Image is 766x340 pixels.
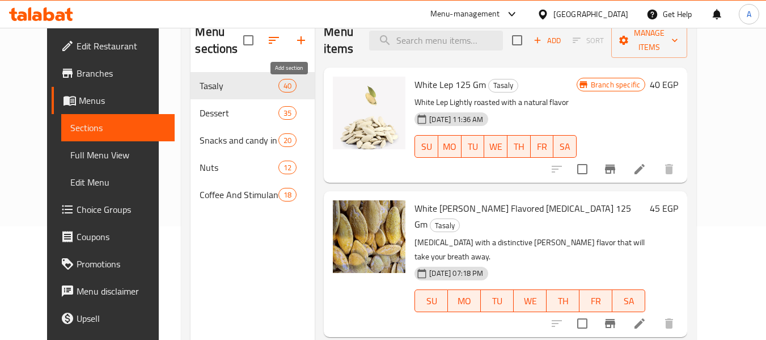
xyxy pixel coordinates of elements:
span: MO [452,293,476,309]
span: TH [551,293,575,309]
span: Select section [505,28,529,52]
a: Coupons [52,223,175,250]
span: Tasaly [200,79,278,93]
span: Branches [77,66,166,80]
h6: 45 EGP [650,200,678,216]
div: Tasaly40 [191,72,315,99]
h2: Menu items [324,23,356,57]
span: SU [420,138,434,155]
span: Menu disclaimer [77,284,166,298]
span: Tasaly [430,219,459,232]
button: FR [531,135,554,158]
span: 20 [279,135,296,146]
button: Manage items [611,23,687,58]
a: Upsell [52,305,175,332]
button: delete [655,310,683,337]
span: TH [512,138,526,155]
button: delete [655,156,683,183]
a: Promotions [52,250,175,278]
a: Branches [52,60,175,87]
span: TU [485,293,509,309]
button: TU [481,289,514,312]
span: Dessert [200,106,278,120]
span: Coupons [77,230,166,244]
a: Full Menu View [61,141,175,169]
a: Edit menu item [633,162,646,176]
span: Coffee And Stimulants [200,188,278,202]
div: Coffee And Stimulants18 [191,181,315,208]
nav: Menu sections [191,68,315,213]
div: Dessert35 [191,99,315,127]
a: Edit Restaurant [52,32,175,60]
div: items [278,79,297,93]
button: WE [514,289,547,312]
img: White Lep 125 Gm [333,77,405,149]
span: 12 [279,162,296,173]
div: Nuts12 [191,154,315,181]
span: Choice Groups [77,203,166,216]
button: Branch-specific-item [596,156,624,183]
a: Edit menu item [633,317,646,330]
button: SU [414,135,438,158]
span: 18 [279,190,296,200]
span: SA [617,293,641,309]
button: MO [448,289,481,312]
span: Tasaly [489,79,518,92]
span: Edit Menu [70,175,166,189]
a: Menu disclaimer [52,278,175,305]
button: TU [462,135,485,158]
span: Select to update [570,312,594,335]
span: [DATE] 07:18 PM [425,268,488,279]
span: [DATE] 11:36 AM [425,114,488,125]
span: SA [558,138,572,155]
div: [GEOGRAPHIC_DATA] [553,8,628,20]
a: Sections [61,114,175,141]
span: Select section first [565,32,611,49]
span: MO [443,138,457,155]
h6: 40 EGP [650,77,678,93]
div: Snacks and candy in different shapes depending on the available shapes.20 [191,127,315,154]
div: items [278,161,297,174]
span: White [PERSON_NAME] Flavored [MEDICAL_DATA] 125 Gm [414,200,631,233]
div: items [278,133,297,147]
div: Tasaly [430,219,460,232]
span: FR [535,138,549,155]
button: SU [414,289,448,312]
a: Edit Menu [61,169,175,196]
span: WE [489,138,503,155]
span: SU [420,293,443,309]
span: Full Menu View [70,148,166,162]
a: Menus [52,87,175,114]
div: Menu-management [430,7,500,21]
button: TH [507,135,531,158]
span: Branch specific [586,79,645,90]
button: SA [553,135,577,158]
button: Add [529,32,565,49]
span: WE [518,293,542,309]
span: A [747,8,751,20]
span: TU [466,138,480,155]
button: SA [612,289,645,312]
img: White Curry Flavored Pulp 125 Gm [333,200,405,273]
span: 35 [279,108,296,119]
button: MO [438,135,462,158]
p: White Lep Lightly roasted with a natural flavor [414,95,577,110]
span: Nuts [200,161,278,174]
span: Snacks and candy in different shapes depending on the available shapes. [200,133,278,147]
button: TH [547,289,579,312]
span: Menus [79,94,166,107]
span: Add [532,34,562,47]
button: FR [579,289,612,312]
span: 40 [279,81,296,91]
div: items [278,188,297,202]
span: Promotions [77,257,166,271]
div: Tasaly [488,79,518,93]
span: Edit Restaurant [77,39,166,53]
span: FR [584,293,608,309]
span: White Lep 125 Gm [414,76,486,93]
span: Sections [70,121,166,135]
p: [MEDICAL_DATA] with a distinctive [PERSON_NAME] flavor that will take your breath away. [414,236,645,264]
span: Manage items [620,26,678,54]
